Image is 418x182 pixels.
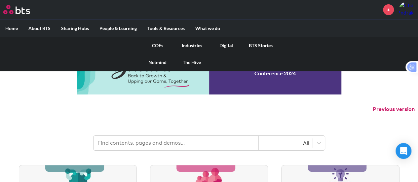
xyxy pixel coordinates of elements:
[3,5,42,14] a: Go home
[396,143,411,159] div: Open Intercom Messenger
[262,139,309,147] div: All
[373,106,415,113] button: Previous version
[94,136,259,150] input: Find contents, pages and demos...
[399,2,415,18] a: Profile
[3,5,30,14] img: BTS Logo
[94,20,142,37] label: People & Learning
[142,20,190,37] label: Tools & Resources
[383,4,394,15] a: +
[190,20,225,37] label: What we do
[399,2,415,18] img: Chai Indrakamhang
[23,20,56,37] label: About BTS
[56,20,94,37] label: Sharing Hubs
